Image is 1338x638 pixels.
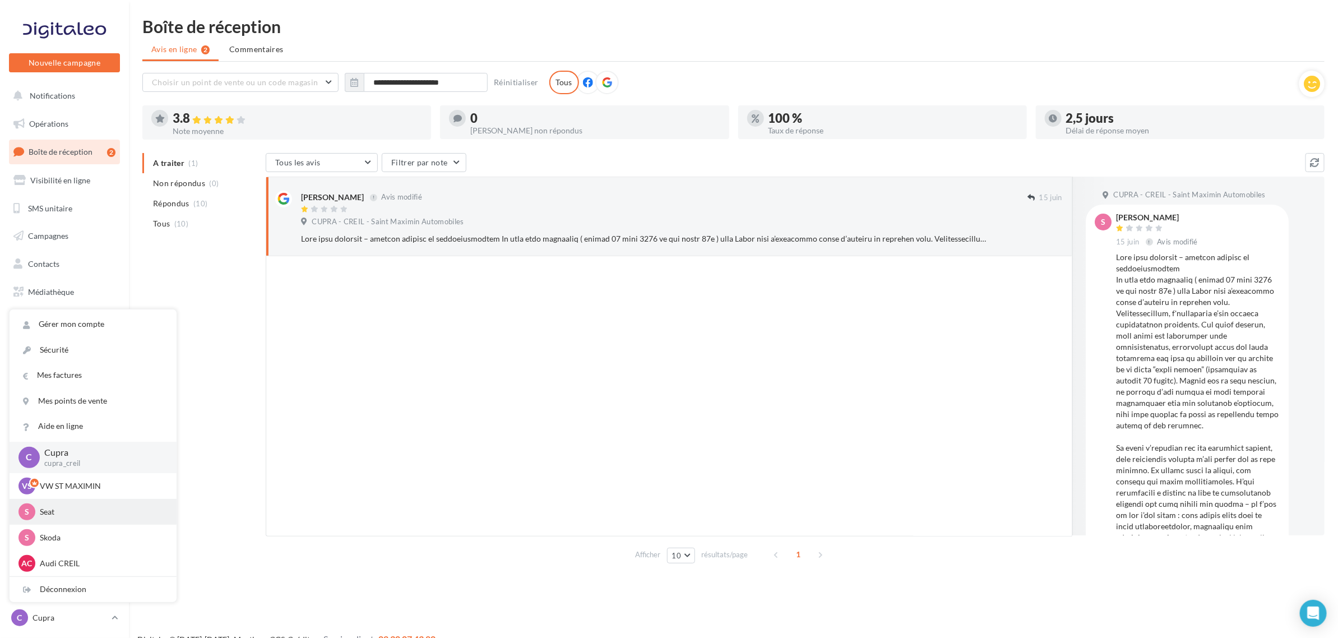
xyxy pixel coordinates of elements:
[30,91,75,100] span: Notifications
[10,338,177,363] a: Sécurité
[25,506,29,517] span: S
[28,231,68,241] span: Campagnes
[28,287,74,297] span: Médiathèque
[174,219,188,228] span: (10)
[1116,214,1200,221] div: [PERSON_NAME]
[152,77,318,87] span: Choisir un point de vente ou un code magasin
[26,451,33,464] span: C
[301,233,989,244] div: Lore ipsu dolorsit – ametcon adipisc el seddoeiusmodtem In utla etdo magnaaliq ( enimad 07 mini 3...
[10,363,177,388] a: Mes factures
[29,119,68,128] span: Opérations
[9,607,120,628] a: C Cupra
[266,153,378,172] button: Tous les avis
[40,558,163,569] p: Audi CREIL
[153,218,170,229] span: Tous
[768,112,1018,124] div: 100 %
[1116,252,1280,611] div: Lore ipsu dolorsit – ametcon adipisc el seddoeiusmodtem In utla etdo magnaaliq ( enimad 07 mini 3...
[667,548,696,563] button: 10
[142,73,339,92] button: Choisir un point de vente ou un code magasin
[107,148,115,157] div: 2
[40,506,163,517] p: Seat
[312,217,464,227] span: CUPRA - CREIL - Saint Maximin Automobiles
[768,127,1018,135] div: Taux de réponse
[1157,237,1198,246] span: Avis modifié
[636,549,661,560] span: Afficher
[142,18,1325,35] div: Boîte de réception
[10,389,177,414] a: Mes points de vente
[1066,112,1316,124] div: 2,5 jours
[701,549,748,560] span: résultats/page
[173,112,422,125] div: 3.8
[17,612,22,623] span: C
[7,308,122,331] a: Calendrier
[229,44,283,55] span: Commentaires
[44,446,159,459] p: Cupra
[275,158,321,167] span: Tous les avis
[10,577,177,602] div: Déconnexion
[7,280,122,304] a: Médiathèque
[10,312,177,337] a: Gérer mon compte
[1101,216,1105,228] span: S
[40,532,163,543] p: Skoda
[173,127,422,135] div: Note moyenne
[1066,127,1316,135] div: Délai de réponse moyen
[1116,237,1139,247] span: 15 juin
[22,558,33,569] span: AC
[789,545,807,563] span: 1
[28,259,59,269] span: Contacts
[470,127,720,135] div: [PERSON_NAME] non répondus
[381,193,422,202] span: Avis modifié
[30,175,90,185] span: Visibilité en ligne
[7,197,122,220] a: SMS unitaire
[301,192,364,203] div: [PERSON_NAME]
[44,459,159,469] p: cupra_creil
[33,612,107,623] p: Cupra
[7,169,122,192] a: Visibilité en ligne
[7,140,122,164] a: Boîte de réception2
[29,147,92,156] span: Boîte de réception
[153,198,189,209] span: Répondus
[7,252,122,276] a: Contacts
[28,203,72,212] span: SMS unitaire
[193,199,207,208] span: (10)
[9,53,120,72] button: Nouvelle campagne
[1039,193,1062,203] span: 15 juin
[7,112,122,136] a: Opérations
[382,153,466,172] button: Filtrer par note
[22,480,32,492] span: VS
[549,71,579,94] div: Tous
[210,179,219,188] span: (0)
[7,373,122,406] a: Campagnes DataOnDemand
[10,414,177,439] a: Aide en ligne
[1113,190,1265,200] span: CUPRA - CREIL - Saint Maximin Automobiles
[7,336,122,369] a: PLV et print personnalisable
[7,84,118,108] button: Notifications
[489,76,543,89] button: Réinitialiser
[1300,600,1327,627] div: Open Intercom Messenger
[25,532,29,543] span: S
[470,112,720,124] div: 0
[7,224,122,248] a: Campagnes
[153,178,205,189] span: Non répondus
[672,551,682,560] span: 10
[40,480,163,492] p: VW ST MAXIMIN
